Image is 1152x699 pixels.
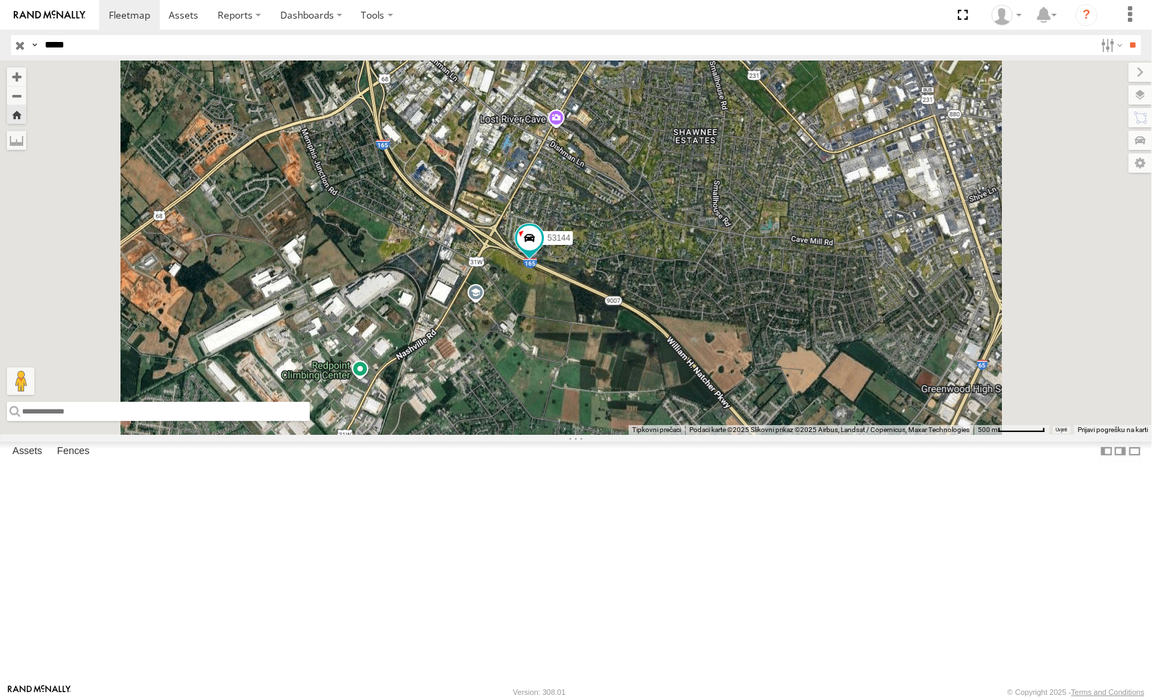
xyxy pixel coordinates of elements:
a: Uvjeti (otvara se u novoj kartici) [1056,427,1067,432]
button: Zoom Home [7,105,26,124]
label: Hide Summary Table [1128,442,1142,462]
label: Measure [7,131,26,150]
div: Miky Transport [987,5,1027,25]
button: Zoom in [7,67,26,86]
img: rand-logo.svg [14,10,85,20]
label: Map Settings [1129,153,1152,173]
label: Search Query [29,35,40,55]
label: Fences [50,442,96,462]
label: Dock Summary Table to the Left [1100,442,1113,462]
button: Mjerilo karte: 500 m naprema 65 piksela [974,425,1049,435]
span: 53144 [547,233,570,243]
label: Search Filter Options [1096,35,1125,55]
a: Terms and Conditions [1071,688,1144,696]
a: Prijavi pogrešku na karti [1078,426,1148,433]
div: Version: 308.01 [513,688,565,696]
span: Podaci karte ©2025 Slikovni prikaz ©2025 Airbus, Landsat / Copernicus, Maxar Technologies [689,426,970,433]
button: Tipkovni prečaci [632,425,681,435]
a: Visit our Website [8,685,71,699]
button: Povucite Pegmana na kartu da biste otvorili Street View [7,367,34,395]
div: © Copyright 2025 - [1007,688,1144,696]
span: 500 m [978,426,998,433]
button: Zoom out [7,86,26,105]
label: Dock Summary Table to the Right [1113,442,1127,462]
label: Assets [6,442,49,462]
i: ? [1076,4,1098,26]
